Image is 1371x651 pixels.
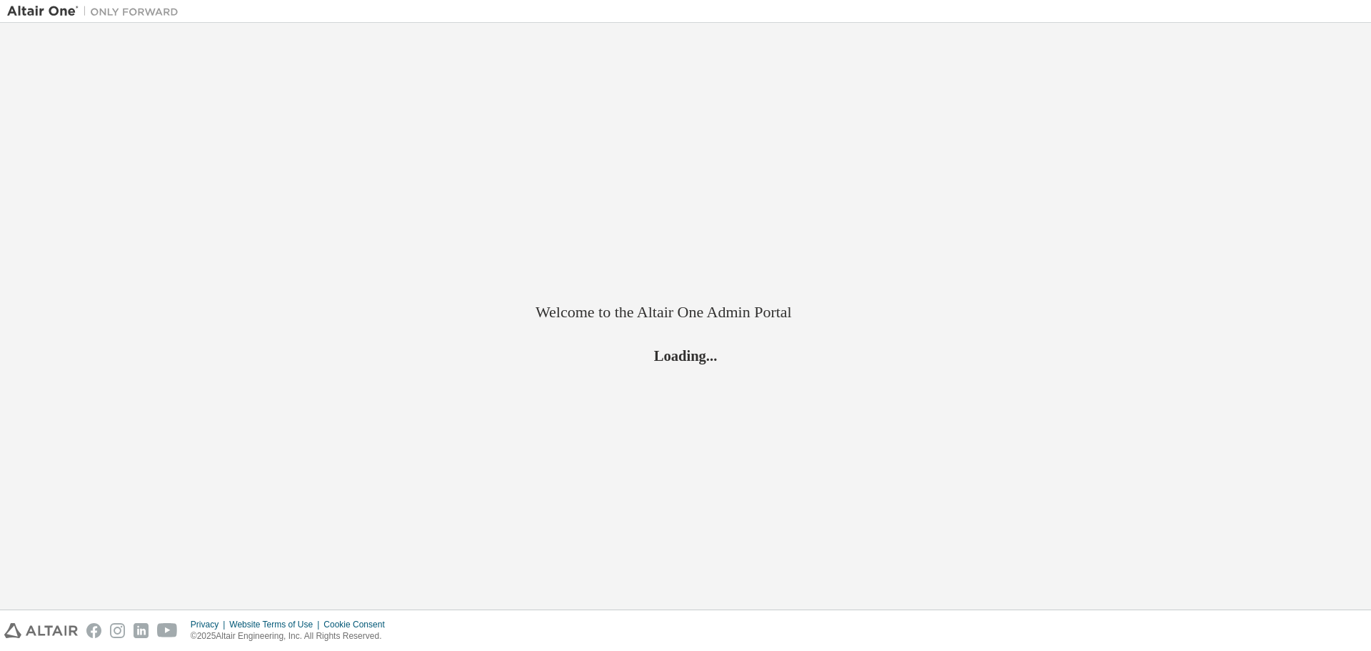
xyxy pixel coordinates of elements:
[134,623,149,638] img: linkedin.svg
[536,302,835,322] h2: Welcome to the Altair One Admin Portal
[191,619,229,630] div: Privacy
[191,630,393,642] p: © 2025 Altair Engineering, Inc. All Rights Reserved.
[86,623,101,638] img: facebook.svg
[4,623,78,638] img: altair_logo.svg
[536,346,835,364] h2: Loading...
[323,619,393,630] div: Cookie Consent
[229,619,323,630] div: Website Terms of Use
[7,4,186,19] img: Altair One
[110,623,125,638] img: instagram.svg
[157,623,178,638] img: youtube.svg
